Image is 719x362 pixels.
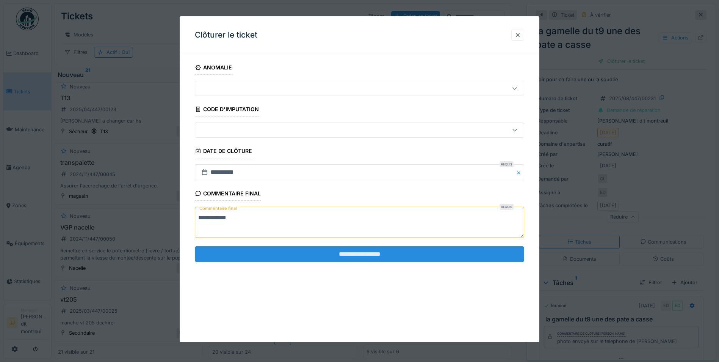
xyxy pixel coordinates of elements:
[198,204,238,213] label: Commentaire final
[195,104,259,116] div: Code d'imputation
[195,188,261,201] div: Commentaire final
[195,145,252,158] div: Date de clôture
[195,30,257,40] h3: Clôturer le ticket
[500,204,514,210] div: Requis
[516,164,524,180] button: Close
[500,161,514,167] div: Requis
[195,62,232,75] div: Anomalie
